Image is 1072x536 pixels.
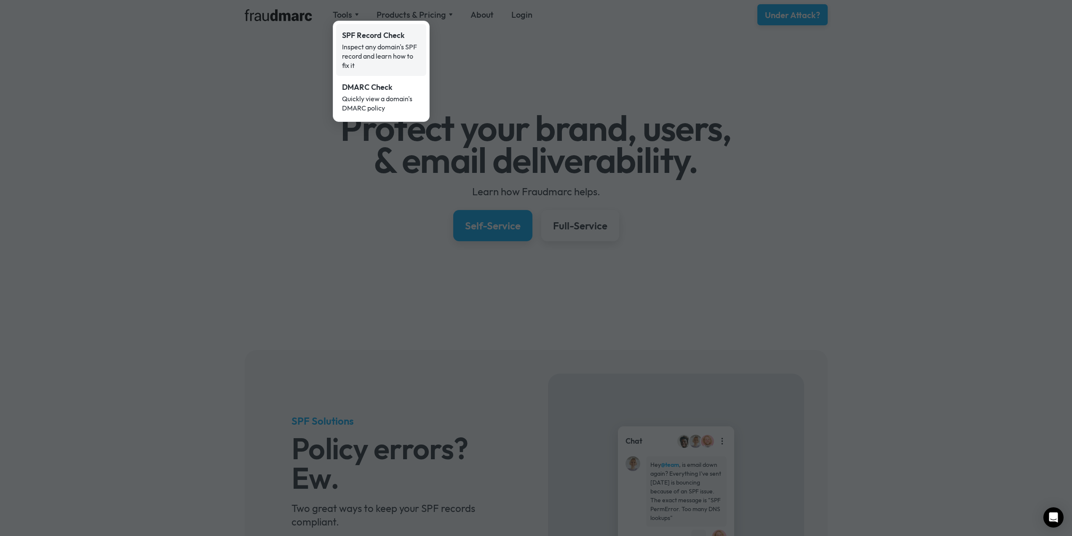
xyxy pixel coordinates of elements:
[336,24,426,76] a: SPF Record CheckInspect any domain's SPF record and learn how to fix it
[342,42,420,70] div: Inspect any domain's SPF record and learn how to fix it
[342,30,420,41] div: SPF Record Check
[342,94,420,113] div: Quickly view a domain's DMARC policy
[336,76,426,119] a: DMARC CheckQuickly view a domain's DMARC policy
[333,21,430,122] nav: Tools
[342,82,420,93] div: DMARC Check
[1043,507,1064,528] div: Open Intercom Messenger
